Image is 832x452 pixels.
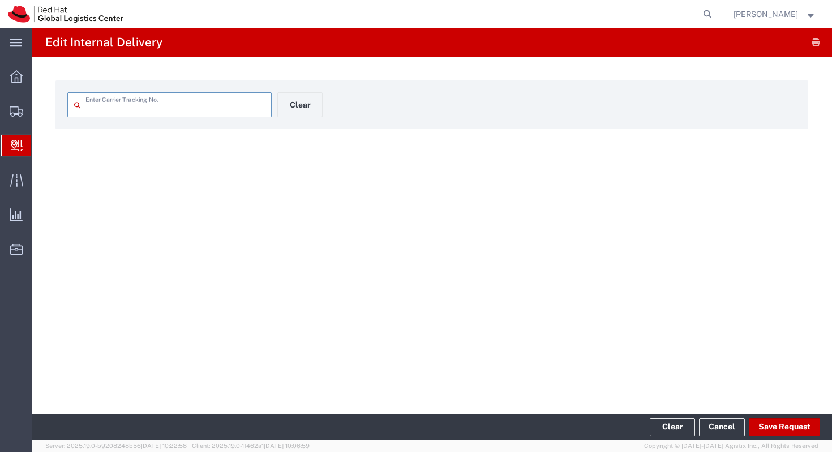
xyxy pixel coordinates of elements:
[650,418,695,436] button: Clear
[733,7,817,21] button: [PERSON_NAME]
[264,442,310,449] span: [DATE] 10:06:59
[141,442,187,449] span: [DATE] 10:22:58
[699,418,745,436] a: Cancel
[277,92,323,117] button: Clear
[45,28,162,57] h4: Edit Internal Delivery
[45,442,187,449] span: Server: 2025.19.0-b9208248b56
[192,442,310,449] span: Client: 2025.19.0-1f462a1
[8,6,123,23] img: logo
[644,441,818,451] span: Copyright © [DATE]-[DATE] Agistix Inc., All Rights Reserved
[734,8,798,20] span: Vitoria Alencar
[749,418,820,436] button: Save Request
